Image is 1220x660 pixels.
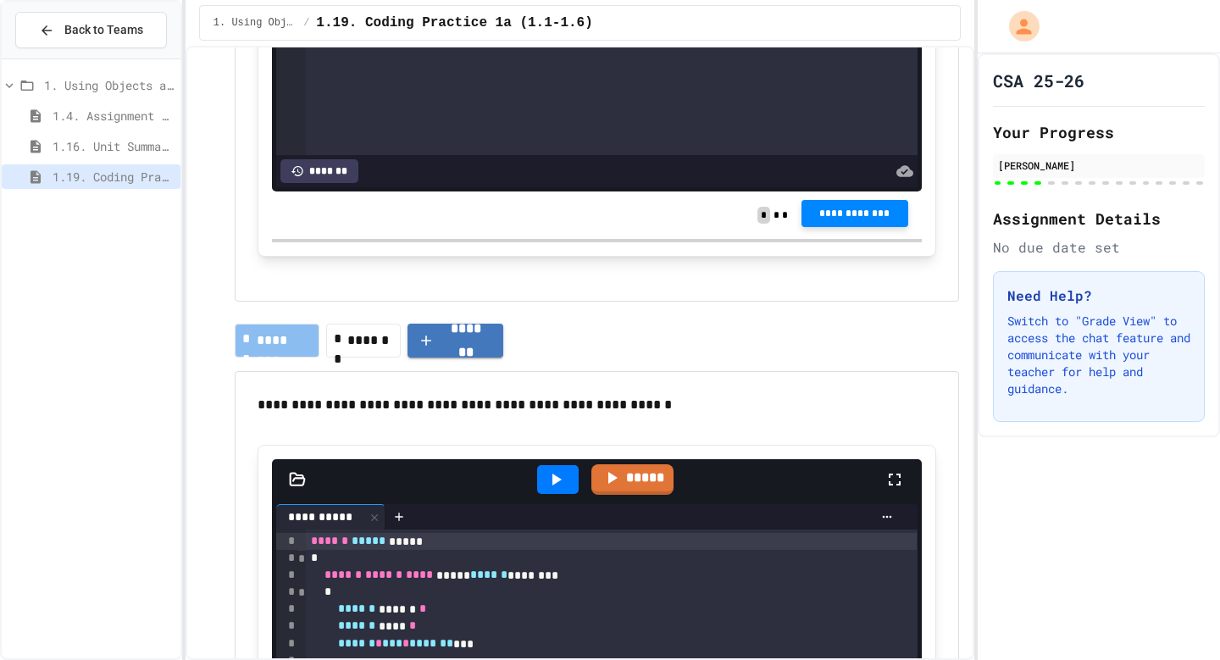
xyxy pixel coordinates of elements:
[53,168,174,186] span: 1.19. Coding Practice 1a (1.1-1.6)
[993,120,1205,144] h2: Your Progress
[44,76,174,94] span: 1. Using Objects and Methods
[1007,313,1190,397] p: Switch to "Grade View" to access the chat feature and communicate with your teacher for help and ...
[316,13,592,33] span: 1.19. Coding Practice 1a (1.1-1.6)
[998,158,1200,173] div: [PERSON_NAME]
[15,12,167,48] button: Back to Teams
[53,107,174,125] span: 1.4. Assignment and Input
[991,7,1044,46] div: My Account
[993,237,1205,258] div: No due date set
[64,21,143,39] span: Back to Teams
[303,16,309,30] span: /
[213,16,297,30] span: 1. Using Objects and Methods
[1007,286,1190,306] h3: Need Help?
[53,137,174,155] span: 1.16. Unit Summary 1a (1.1-1.6)
[993,207,1205,230] h2: Assignment Details
[993,69,1084,92] h1: CSA 25-26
